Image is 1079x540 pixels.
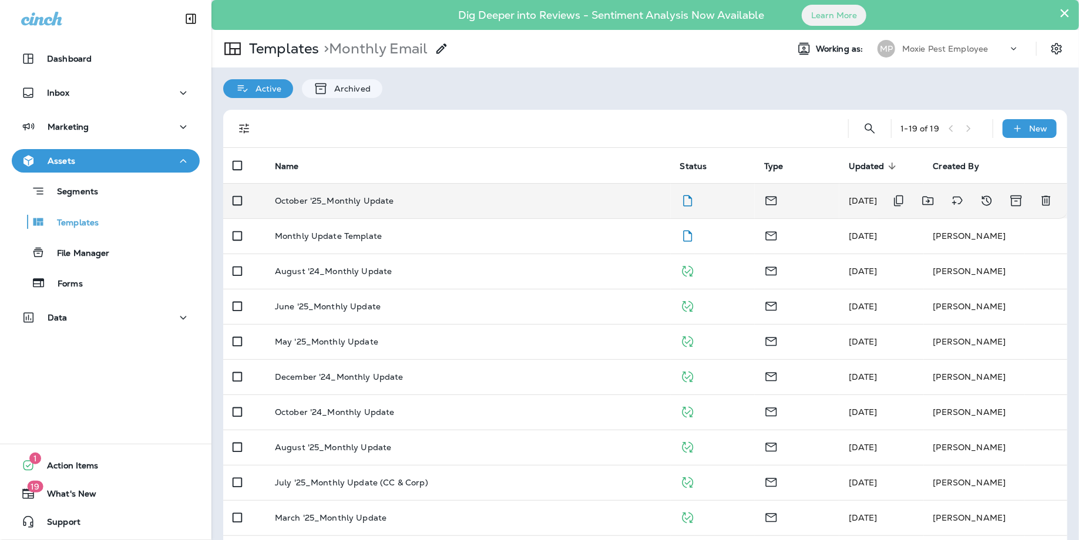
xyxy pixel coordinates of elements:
[924,254,1067,289] td: [PERSON_NAME]
[680,265,695,275] span: Published
[764,370,778,381] span: Email
[275,513,386,522] p: March '25_Monthly Update
[878,40,895,58] div: MP
[1030,124,1048,133] p: New
[924,218,1067,254] td: [PERSON_NAME]
[174,7,207,31] button: Collapse Sidebar
[12,271,200,295] button: Forms
[48,122,89,131] p: Marketing
[12,149,200,173] button: Assets
[12,178,200,204] button: Segments
[47,54,92,63] p: Dashboard
[46,279,83,290] p: Forms
[244,40,319,58] p: Templates
[680,511,695,522] span: Published
[924,394,1067,430] td: [PERSON_NAME]
[849,442,878,453] span: KeeAna Ward
[27,481,43,492] span: 19
[328,84,371,93] p: Archived
[1004,189,1028,212] button: Archive
[849,161,900,171] span: Updated
[275,161,314,171] span: Name
[924,324,1067,359] td: [PERSON_NAME]
[48,156,75,166] p: Assets
[1034,189,1058,212] button: Delete
[1046,38,1067,59] button: Settings
[916,189,940,212] button: Move to folder
[29,453,41,464] span: 1
[924,359,1067,394] td: [PERSON_NAME]
[275,196,394,205] p: October '25_Monthly Update
[12,482,200,505] button: 19What's New
[12,306,200,329] button: Data
[764,335,778,346] span: Email
[275,231,382,241] p: Monthly Update Template
[849,161,885,171] span: Updated
[680,161,707,171] span: Status
[924,289,1067,324] td: [PERSON_NAME]
[12,47,200,70] button: Dashboard
[12,454,200,477] button: 1Action Items
[849,336,878,347] span: KeeAna Ward
[12,210,200,234] button: Templates
[887,189,910,212] button: Duplicate
[975,189,999,212] button: View Changelog
[680,194,695,205] span: Draft
[275,266,392,276] p: August '24_Monthly Update
[802,5,866,26] button: Learn More
[680,406,695,416] span: Published
[924,430,1067,465] td: [PERSON_NAME]
[849,372,878,382] span: KeeAna Ward
[275,337,378,346] p: May '25_Monthly Update
[764,300,778,310] span: Email
[849,231,878,241] span: KeeAna Ward
[901,124,939,133] div: 1 - 19 of 19
[849,266,878,276] span: KeeAna Ward
[275,478,428,487] p: July '25_Monthly Update (CC & Corp)
[250,84,281,93] p: Active
[12,240,200,265] button: File Manager
[849,407,878,417] span: KeeAna Ward
[764,265,778,275] span: Email
[680,335,695,346] span: Published
[933,161,979,171] span: Created By
[849,195,878,206] span: Cydney Liberman
[764,161,799,171] span: Type
[35,517,80,531] span: Support
[680,476,695,487] span: Published
[816,44,866,54] span: Working as:
[1059,4,1070,22] button: Close
[858,117,882,140] button: Search Templates
[424,14,798,17] p: Dig Deeper into Reviews - Sentiment Analysis Now Available
[45,218,99,229] p: Templates
[45,187,98,198] p: Segments
[48,313,68,322] p: Data
[764,511,778,522] span: Email
[764,476,778,487] span: Email
[849,301,878,312] span: KeeAna Ward
[12,115,200,139] button: Marketing
[319,40,428,58] p: Monthly Email
[275,407,395,417] p: October '24_Monthly Update
[764,441,778,451] span: Email
[233,117,256,140] button: Filters
[764,230,778,240] span: Email
[680,161,722,171] span: Status
[924,465,1067,500] td: [PERSON_NAME]
[902,44,989,53] p: Moxie Pest Employee
[680,230,695,240] span: Draft
[764,161,784,171] span: Type
[35,461,99,475] span: Action Items
[275,372,404,382] p: December '24_Monthly Update
[946,189,969,212] button: Add tags
[45,248,110,259] p: File Manager
[924,500,1067,535] td: [PERSON_NAME]
[680,300,695,310] span: Published
[764,406,778,416] span: Email
[12,81,200,104] button: Inbox
[275,161,299,171] span: Name
[275,443,392,452] p: August '25_Monthly Update
[764,194,778,205] span: Email
[933,161,994,171] span: Created By
[35,489,96,503] span: What's New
